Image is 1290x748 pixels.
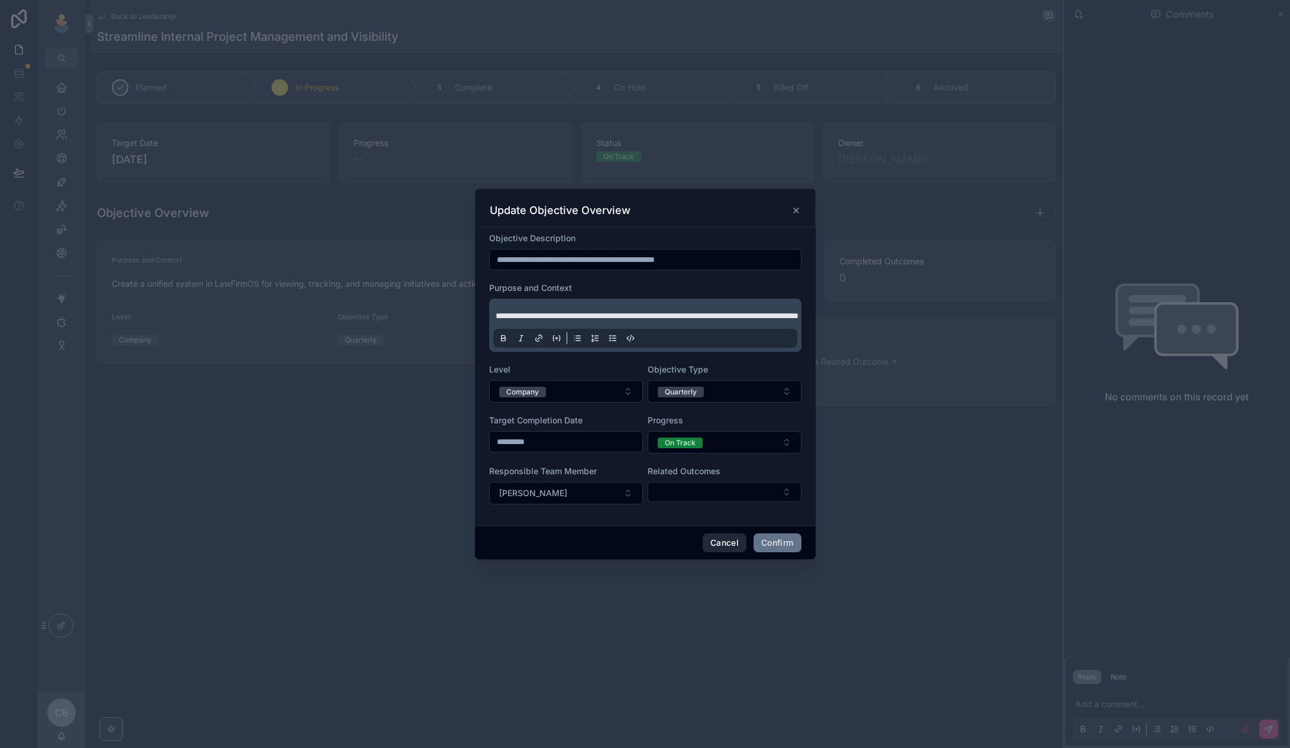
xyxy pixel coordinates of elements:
[499,487,567,499] span: [PERSON_NAME]
[489,364,510,374] span: Level
[648,415,683,425] span: Progress
[648,431,801,454] button: Select Button
[490,203,631,218] h3: Update Objective Overview
[648,482,801,502] button: Select Button
[648,364,708,374] span: Objective Type
[665,387,697,397] div: Quarterly
[506,387,539,397] div: Company
[648,466,720,476] span: Related Outcomes
[489,283,572,293] span: Purpose and Context
[754,533,801,552] button: Confirm
[489,380,643,403] button: Select Button
[489,233,576,243] span: Objective Description
[703,533,746,552] button: Cancel
[489,466,597,476] span: Responsible Team Member
[648,380,801,403] button: Select Button
[665,438,696,448] div: On Track
[489,482,643,504] button: Select Button
[489,415,583,425] span: Target Completion Date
